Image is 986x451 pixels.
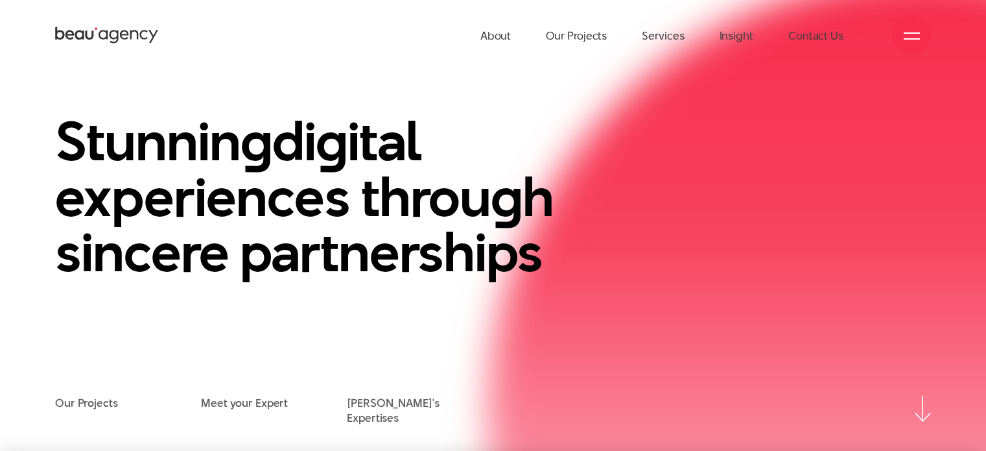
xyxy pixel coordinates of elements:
[316,103,347,179] en: g
[201,396,288,410] a: Meet your Expert
[55,114,633,280] h1: Stunnin di ital experiences throu h sincere partnerships
[347,396,493,425] a: [PERSON_NAME]'s Expertises
[55,396,118,410] a: Our Projects
[491,159,522,235] en: g
[241,103,272,179] en: g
